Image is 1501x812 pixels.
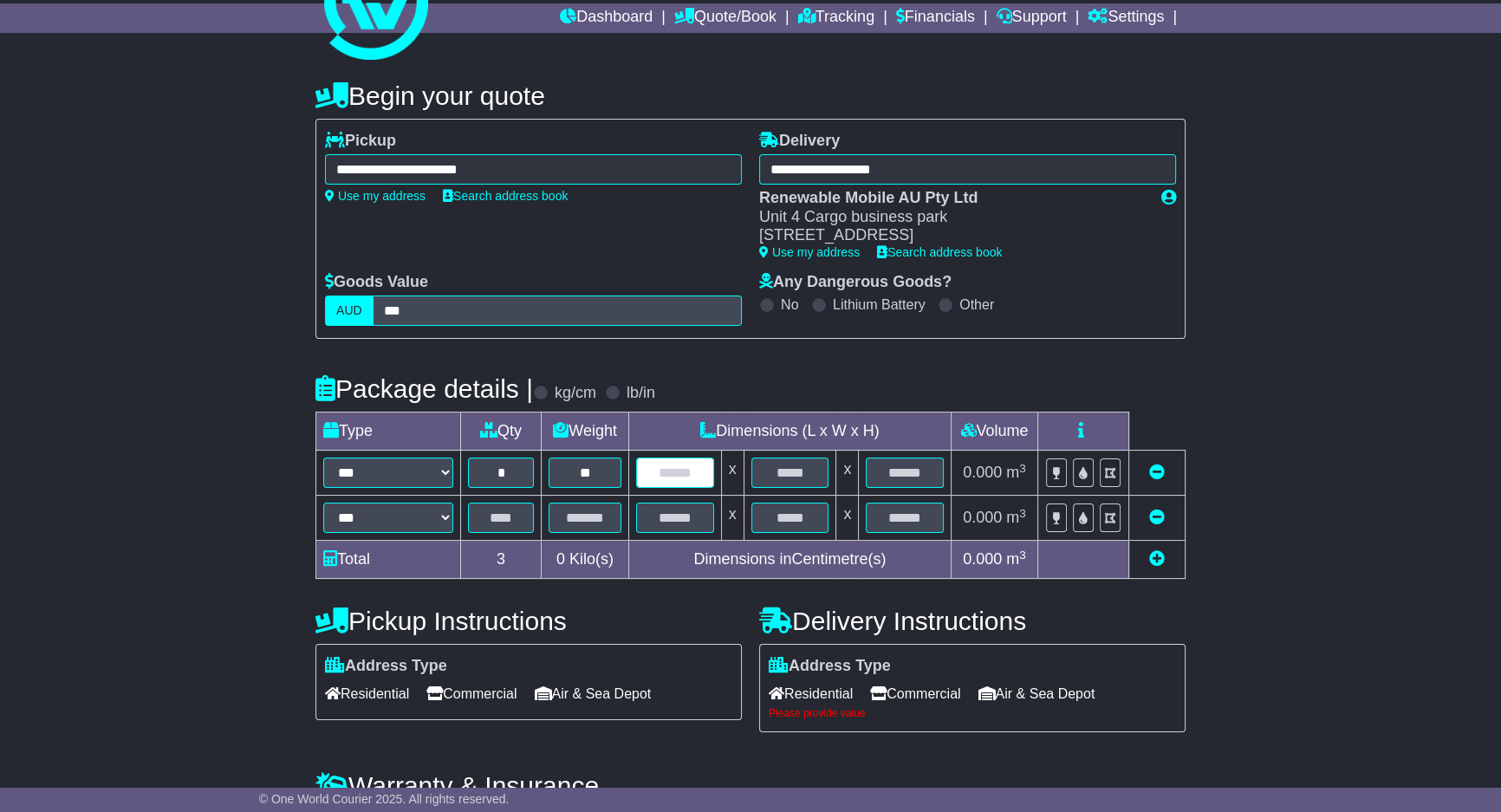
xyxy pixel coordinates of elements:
td: Dimensions (L x W x H) [628,412,951,451]
label: Pickup [325,132,396,151]
sup: 3 [1019,507,1026,520]
td: Volume [951,412,1037,451]
h4: Warranty & Insurance [315,771,1186,800]
td: Type [316,412,461,451]
td: Kilo(s) [542,541,629,579]
h4: Begin your quote [315,81,1186,110]
label: Lithium Battery [833,296,926,313]
span: Commercial [426,680,517,707]
label: No [781,296,798,313]
h4: Package details | [315,374,533,403]
a: Quote/Book [674,3,776,33]
span: Air & Sea Depot [535,680,652,707]
div: Renewable Mobile AU Pty Ltd [759,189,1144,208]
span: Commercial [870,680,960,707]
td: x [836,451,859,496]
a: Dashboard [560,3,653,33]
a: Use my address [325,189,426,203]
a: Financials [896,3,975,33]
h4: Pickup Instructions [315,607,742,635]
span: m [1006,464,1026,481]
div: Unit 4 Cargo business park [759,208,1144,227]
a: Add new item [1149,550,1165,568]
td: x [836,496,859,541]
span: m [1006,509,1026,526]
span: 0.000 [963,464,1002,481]
a: Search address book [877,245,1002,259]
sup: 3 [1019,462,1026,475]
h4: Delivery Instructions [759,607,1186,635]
a: Remove this item [1149,464,1165,481]
div: Please provide value [769,707,1176,719]
label: lb/in [627,384,655,403]
label: Delivery [759,132,840,151]
span: 0.000 [963,509,1002,526]
a: Remove this item [1149,509,1165,526]
sup: 3 [1019,549,1026,562]
td: 3 [461,541,542,579]
td: Dimensions in Centimetre(s) [628,541,951,579]
a: Support [997,3,1067,33]
span: © One World Courier 2025. All rights reserved. [259,792,510,806]
a: Use my address [759,245,860,259]
a: Settings [1088,3,1164,33]
td: x [721,496,744,541]
label: AUD [325,296,374,326]
label: kg/cm [555,384,596,403]
label: Address Type [325,657,447,676]
td: x [721,451,744,496]
td: Weight [542,412,629,451]
label: Other [959,296,994,313]
span: 0 [556,550,565,568]
label: Goods Value [325,273,428,292]
label: Any Dangerous Goods? [759,273,952,292]
span: m [1006,550,1026,568]
span: Air & Sea Depot [978,680,1095,707]
label: Address Type [769,657,891,676]
span: Residential [325,680,409,707]
span: Residential [769,680,853,707]
div: [STREET_ADDRESS] [759,226,1144,245]
span: 0.000 [963,550,1002,568]
td: Qty [461,412,542,451]
a: Search address book [443,189,568,203]
a: Tracking [798,3,874,33]
td: Total [316,541,461,579]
